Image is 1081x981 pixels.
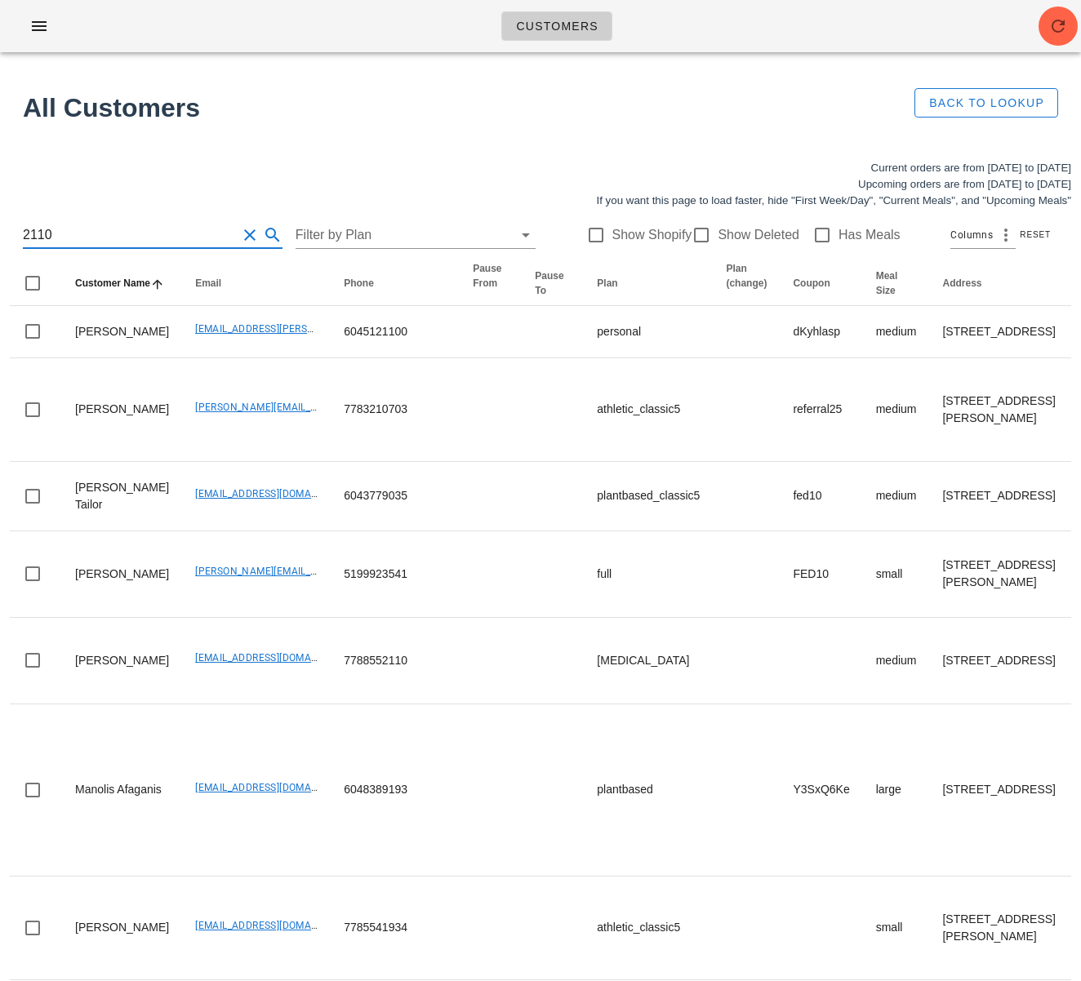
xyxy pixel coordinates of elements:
td: FED10 [780,531,862,618]
td: large [863,704,930,877]
span: Coupon [793,277,830,289]
td: 6043779035 [331,462,460,531]
td: 6048389193 [331,704,460,877]
td: plantbased [584,704,713,877]
td: [STREET_ADDRESS][PERSON_NAME] [929,358,1068,462]
a: [EMAIL_ADDRESS][DOMAIN_NAME] [195,920,358,931]
span: Plan [597,277,617,289]
td: 7785541934 [331,877,460,980]
td: athletic_classic5 [584,358,713,462]
td: medium [863,462,930,531]
a: [PERSON_NAME][EMAIL_ADDRESS][DOMAIN_NAME] [195,566,436,577]
td: [STREET_ADDRESS] [929,704,1068,877]
td: medium [863,358,930,462]
td: [PERSON_NAME] [62,877,182,980]
span: Reset [1019,230,1051,239]
a: [PERSON_NAME][EMAIL_ADDRESS][DOMAIN_NAME] [195,402,436,413]
td: [MEDICAL_DATA] [584,618,713,704]
td: [STREET_ADDRESS] [929,306,1068,358]
a: [EMAIL_ADDRESS][DOMAIN_NAME] [195,488,358,499]
td: referral25 [780,358,862,462]
a: [EMAIL_ADDRESS][DOMAIN_NAME] [195,782,358,793]
button: Reset [1016,227,1058,243]
span: Address [942,277,981,289]
th: Phone: Not sorted. Activate to sort ascending. [331,261,460,306]
th: Plan: Not sorted. Activate to sort ascending. [584,261,713,306]
th: Address: Not sorted. Activate to sort ascending. [929,261,1068,306]
td: dKyhlasp [780,306,862,358]
div: Filter by Plan [296,222,536,248]
span: Customer Name [75,277,150,289]
label: Show Deleted [718,227,799,243]
th: Meal Size: Not sorted. Activate to sort ascending. [863,261,930,306]
td: full [584,531,713,618]
th: Customer Name: Sorted ascending. Activate to sort descending. [62,261,182,306]
span: Plan (change) [726,263,767,289]
span: Back to Lookup [928,96,1044,109]
td: Manolis Afaganis [62,704,182,877]
th: Pause To: Not sorted. Activate to sort ascending. [522,261,584,306]
span: Customers [515,20,598,33]
span: Pause To [535,270,563,296]
span: Phone [344,277,374,289]
td: [PERSON_NAME] [62,618,182,704]
td: [STREET_ADDRESS] [929,462,1068,531]
th: Coupon: Not sorted. Activate to sort ascending. [780,261,862,306]
td: 7788552110 [331,618,460,704]
td: plantbased_classic5 [584,462,713,531]
td: Y3SxQ6Ke [780,704,862,877]
td: small [863,531,930,618]
div: Columns [950,222,1016,248]
span: Meal Size [876,270,898,296]
th: Plan (change): Not sorted. Activate to sort ascending. [713,261,780,306]
a: [EMAIL_ADDRESS][PERSON_NAME][DOMAIN_NAME] [195,323,436,335]
td: medium [863,618,930,704]
span: Columns [950,227,993,243]
td: athletic_classic5 [584,877,713,980]
td: personal [584,306,713,358]
td: 6045121100 [331,306,460,358]
button: Clear Search for customer [240,225,260,245]
td: [STREET_ADDRESS][PERSON_NAME] [929,531,1068,618]
label: Has Meals [839,227,901,243]
label: Show Shopify [612,227,692,243]
span: Email [195,277,221,289]
span: Pause From [473,263,501,289]
td: fed10 [780,462,862,531]
td: [STREET_ADDRESS][PERSON_NAME] [929,877,1068,980]
td: [PERSON_NAME] [62,531,182,618]
a: [EMAIL_ADDRESS][DOMAIN_NAME] [195,652,358,664]
td: small [863,877,930,980]
td: [STREET_ADDRESS] [929,618,1068,704]
th: Email: Not sorted. Activate to sort ascending. [182,261,331,306]
td: 5199923541 [331,531,460,618]
th: Pause From: Not sorted. Activate to sort ascending. [460,261,522,306]
td: medium [863,306,930,358]
td: [PERSON_NAME] [62,358,182,462]
button: Back to Lookup [914,88,1058,118]
td: 7783210703 [331,358,460,462]
td: [PERSON_NAME] [62,306,182,358]
h1: All Customers [23,88,883,127]
td: [PERSON_NAME] Tailor [62,462,182,531]
a: Customers [501,11,612,41]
